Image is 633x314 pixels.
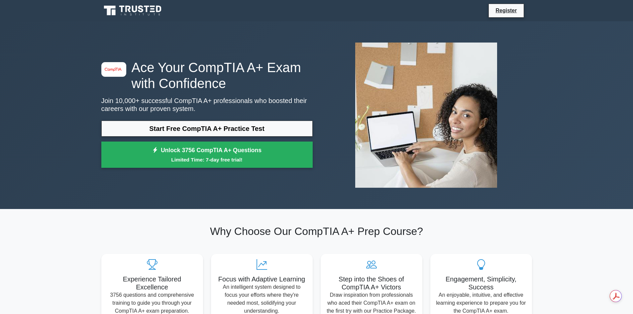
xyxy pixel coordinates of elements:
h5: Experience Tailored Excellence [107,275,198,291]
a: Unlock 3756 CompTIA A+ QuestionsLimited Time: 7-day free trial! [101,142,313,168]
h1: Ace Your CompTIA A+ Exam with Confidence [101,59,313,91]
a: Register [491,6,521,15]
small: Limited Time: 7-day free trial! [110,156,304,163]
p: Join 10,000+ successful CompTIA A+ professionals who boosted their careers with our proven system. [101,97,313,113]
h2: Why Choose Our CompTIA A+ Prep Course? [101,225,532,238]
h5: Focus with Adaptive Learning [216,275,307,283]
h5: Step into the Shoes of CompTIA A+ Victors [326,275,417,291]
a: Start Free CompTIA A+ Practice Test [101,121,313,137]
h5: Engagement, Simplicity, Success [436,275,527,291]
